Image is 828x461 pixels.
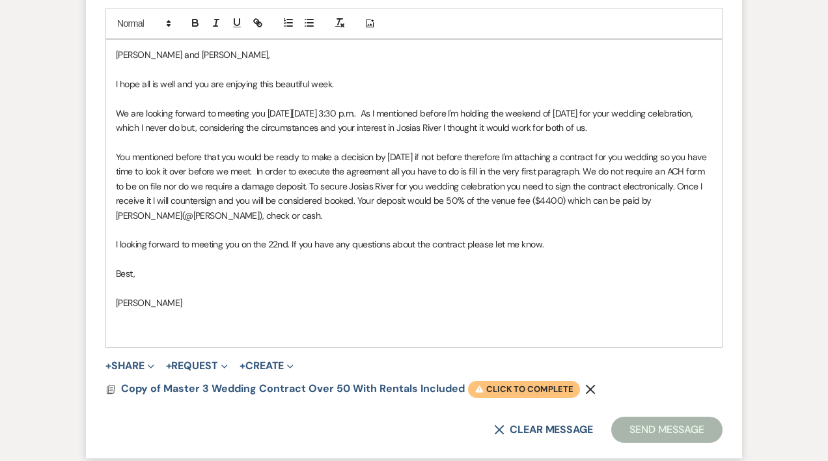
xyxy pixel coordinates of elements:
[166,361,228,371] button: Request
[240,361,294,371] button: Create
[121,381,580,398] button: Copy of Master 3 Wedding Contract Over 50 With Rentals Included Click to complete
[116,266,712,281] p: Best,
[240,361,245,371] span: +
[494,425,593,435] button: Clear message
[116,48,712,62] p: [PERSON_NAME] and [PERSON_NAME],
[611,417,723,443] button: Send Message
[116,77,712,91] p: I hope all is well and you are enjoying this beautiful week.
[468,381,580,398] span: Click to complete
[105,361,154,371] button: Share
[116,106,712,135] p: We are looking forward to meeting you [DATE][DATE] 3:30 p.m.. As I mentioned before I'm holding t...
[116,150,712,223] p: You mentioned before that you would be ready to make a decision by [DATE] if not before therefore...
[105,361,111,371] span: +
[121,382,465,395] span: Copy of Master 3 Wedding Contract Over 50 With Rentals Included
[166,361,172,371] span: +
[116,237,712,251] p: I looking forward to meeting you on the 22nd. If you have any questions about the contract please...
[116,296,712,310] p: [PERSON_NAME]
